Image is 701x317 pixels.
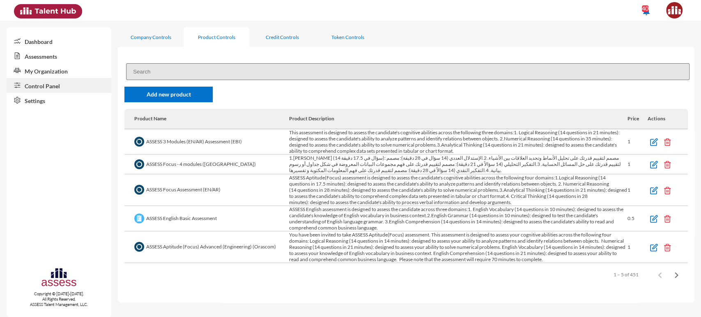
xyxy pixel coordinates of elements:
[7,34,111,48] a: Dashboard
[7,63,111,78] a: My Organization
[7,48,111,63] a: Assessments
[289,232,627,263] td: You have been invited to take ASSESS Aptitude(Focus) assessment. This assessment is designed to a...
[668,266,685,283] button: Next page
[289,175,627,206] td: ASSESS Aptitude(Focus) assessment is designed to assess the candidate's cognitive abilities acros...
[124,232,289,263] td: ASSESS Aptitude (Focus) Advanced (Engineering) (Orascom)
[7,93,111,108] a: Settings
[126,63,690,80] input: Search
[627,175,648,206] td: 1
[131,34,171,40] div: Company Controls
[7,78,111,93] a: Control Panel
[642,5,648,12] div: 40
[134,115,166,122] div: Product Name
[627,129,648,155] td: 1
[652,266,668,283] button: Previous page
[627,206,648,232] td: 0.5
[331,34,364,40] div: Token Controls
[124,155,289,175] td: ASSESS Focus - 4 modules ([GEOGRAPHIC_DATA])
[641,6,651,16] mat-icon: notifications
[289,115,334,122] div: Product Description
[648,109,688,129] th: Actions
[124,129,289,155] td: ASSESS 3 Modules (EN/AR) Assessment (EBI)
[627,115,648,122] div: Price
[614,271,639,278] div: 1 – 5 of 451
[124,206,289,232] td: ASSESS English Basic Assessment
[41,267,77,290] img: assesscompany-logo.png
[124,87,213,102] a: Add new product
[266,34,299,40] div: Credit Controls
[627,232,648,263] td: 1
[7,291,111,307] p: Copyright © [DATE]-[DATE]. All Rights Reserved. ASSESS Talent Management, LLC.
[289,115,627,122] div: Product Description
[289,206,627,232] td: ASSESS English assessment is designed to assess the candidate across three domains:1. English Voc...
[627,155,648,175] td: 1
[124,175,289,206] td: ASSESS Focus Assessment (EN/AR)
[289,155,627,175] td: 1.[PERSON_NAME] (14 سؤال في 17.5 دقيقة): مصمم لتقييم قدرتك على تحليل الأنماط وتحديد العلاقات بين ...
[134,115,289,122] div: Product Name
[198,34,235,40] div: Product Controls
[627,115,639,122] div: Price
[289,129,627,155] td: This assessment is designed to assess the candidate's cognitive abilities across the following th...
